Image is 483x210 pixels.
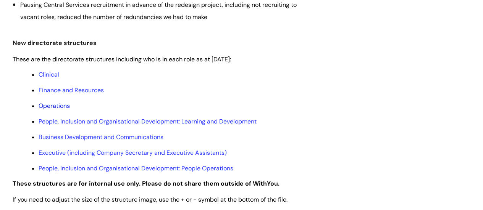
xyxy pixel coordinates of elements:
[39,86,104,94] a: Finance and Resources
[13,180,279,188] strong: These structures are for internal use only. Please do not share them outside of WithYou.
[20,1,297,21] span: Pausing Central Services recruitment in advance of the redesign project, including not recruiting...
[39,149,227,157] a: Executive (including Company Secretary and Executive Assistants)
[39,102,70,110] a: Operations
[39,133,163,141] a: Business Development and Communications
[13,196,288,204] span: If you need to adjust the size of the structure image, use the + or - symbol at the bottom of the...
[39,117,257,125] a: People, Inclusion and Organisational Development: Learning and Development
[39,164,233,172] a: People, Inclusion and Organisational Development: People Operations
[13,55,231,63] span: These are the directorate structures including who is in each role as at [DATE]:
[13,39,97,47] span: New directorate structures
[39,71,59,79] a: Clinical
